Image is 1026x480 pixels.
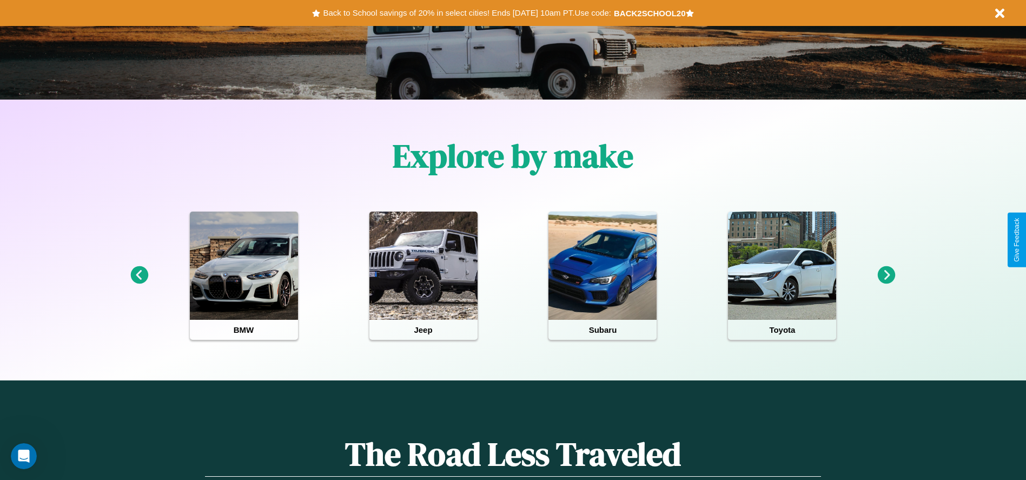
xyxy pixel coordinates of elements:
[320,5,613,21] button: Back to School savings of 20% in select cities! Ends [DATE] 10am PT.Use code:
[369,320,478,340] h4: Jeep
[393,134,633,178] h1: Explore by make
[190,320,298,340] h4: BMW
[728,320,836,340] h4: Toyota
[1013,218,1021,262] div: Give Feedback
[11,443,37,469] iframe: Intercom live chat
[548,320,657,340] h4: Subaru
[614,9,686,18] b: BACK2SCHOOL20
[205,432,820,477] h1: The Road Less Traveled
